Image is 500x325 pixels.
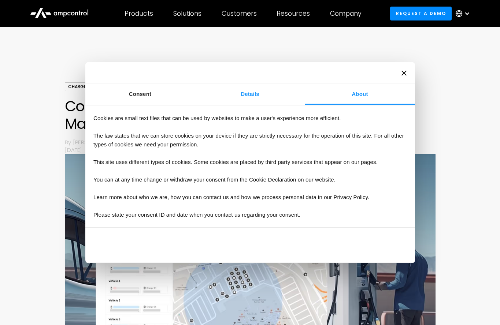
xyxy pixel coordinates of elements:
div: Charging Technology [65,82,126,91]
h1: Comparing the Best EV Charging Software for Managing Charging Sites [65,97,436,132]
a: Consent [85,84,195,105]
div: Customers [222,10,257,18]
p: [DATE] [65,146,436,154]
p: By [65,138,73,146]
div: Resources [277,10,310,18]
div: Cookies are small text files that can be used by websites to make a user's experience more effici... [87,107,413,225]
div: Company [330,10,362,18]
button: Okay [303,233,407,254]
a: About [305,84,415,105]
p: [PERSON_NAME] [73,138,436,146]
div: Solutions [173,10,201,18]
a: Request a demo [390,7,452,20]
div: Products [125,10,153,18]
button: Close banner [401,70,407,75]
a: Details [195,84,305,105]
